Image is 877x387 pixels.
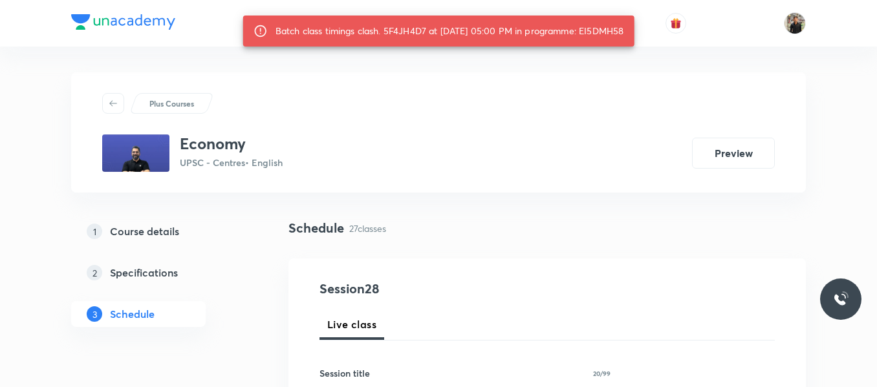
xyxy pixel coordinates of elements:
[110,224,179,239] h5: Course details
[319,279,556,298] h4: Session 28
[276,19,624,43] div: Batch class timings clash. 5F4JH4D7 at [DATE] 05:00 PM in programme: EI5DMH58
[319,366,370,380] h6: Session title
[180,156,283,169] p: UPSC - Centres • English
[102,134,169,172] img: 2b2781ed93174046a7812b7ff0ad1283.jpg
[692,138,775,169] button: Preview
[71,14,175,30] img: Company Logo
[784,12,806,34] img: Yudhishthir
[71,218,247,244] a: 1Course details
[180,134,283,153] h3: Economy
[110,306,155,322] h5: Schedule
[149,98,194,109] p: Plus Courses
[670,17,682,29] img: avatar
[327,317,376,332] span: Live class
[666,13,686,34] button: avatar
[593,370,611,377] p: 20/99
[87,224,102,239] p: 1
[71,260,247,286] a: 2Specifications
[833,291,849,307] img: ttu
[349,222,386,235] p: 27 classes
[87,265,102,280] p: 2
[110,265,178,280] h5: Specifications
[71,14,175,33] a: Company Logo
[288,218,344,238] h4: Schedule
[87,306,102,322] p: 3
